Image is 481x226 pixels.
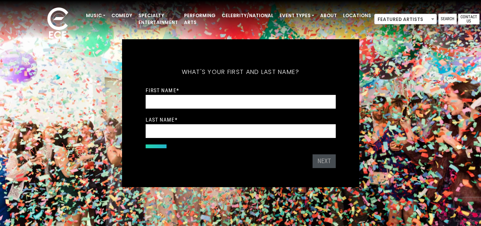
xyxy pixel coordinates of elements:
label: First Name [146,87,179,94]
img: ece_new_logo_whitev2-1.png [39,5,77,42]
a: Celebrity/National [219,9,276,22]
span: Featured Artists [374,14,437,24]
a: Locations [340,9,374,22]
a: Performing Arts [181,9,219,29]
a: Comedy [108,9,135,22]
a: Search [438,14,457,24]
a: Music [83,9,108,22]
a: Contact Us [458,14,479,24]
a: Event Types [276,9,317,22]
h5: What's your first and last name? [146,58,336,86]
span: Featured Artists [375,14,437,25]
label: Last Name [146,116,178,123]
a: About [317,9,340,22]
a: Specialty Entertainment [135,9,181,29]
